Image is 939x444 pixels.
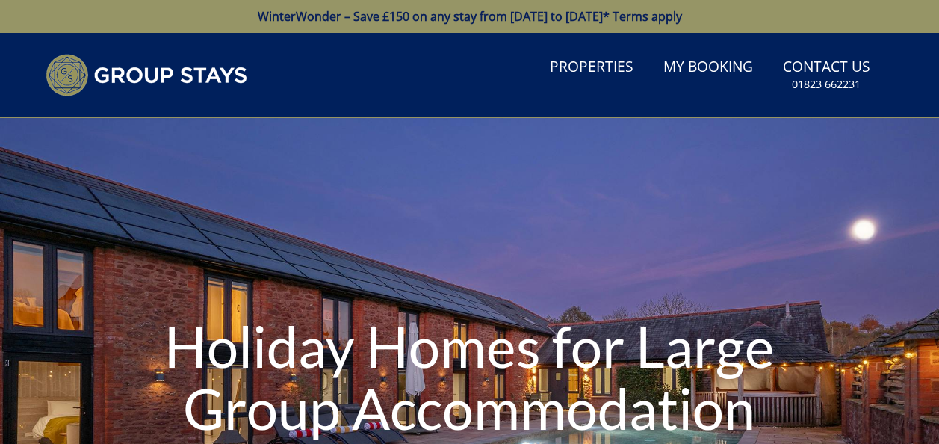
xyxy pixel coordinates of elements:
a: My Booking [657,51,759,84]
a: Contact Us01823 662231 [777,51,876,99]
a: Properties [544,51,639,84]
small: 01823 662231 [792,77,861,92]
img: Group Stays [46,54,247,96]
